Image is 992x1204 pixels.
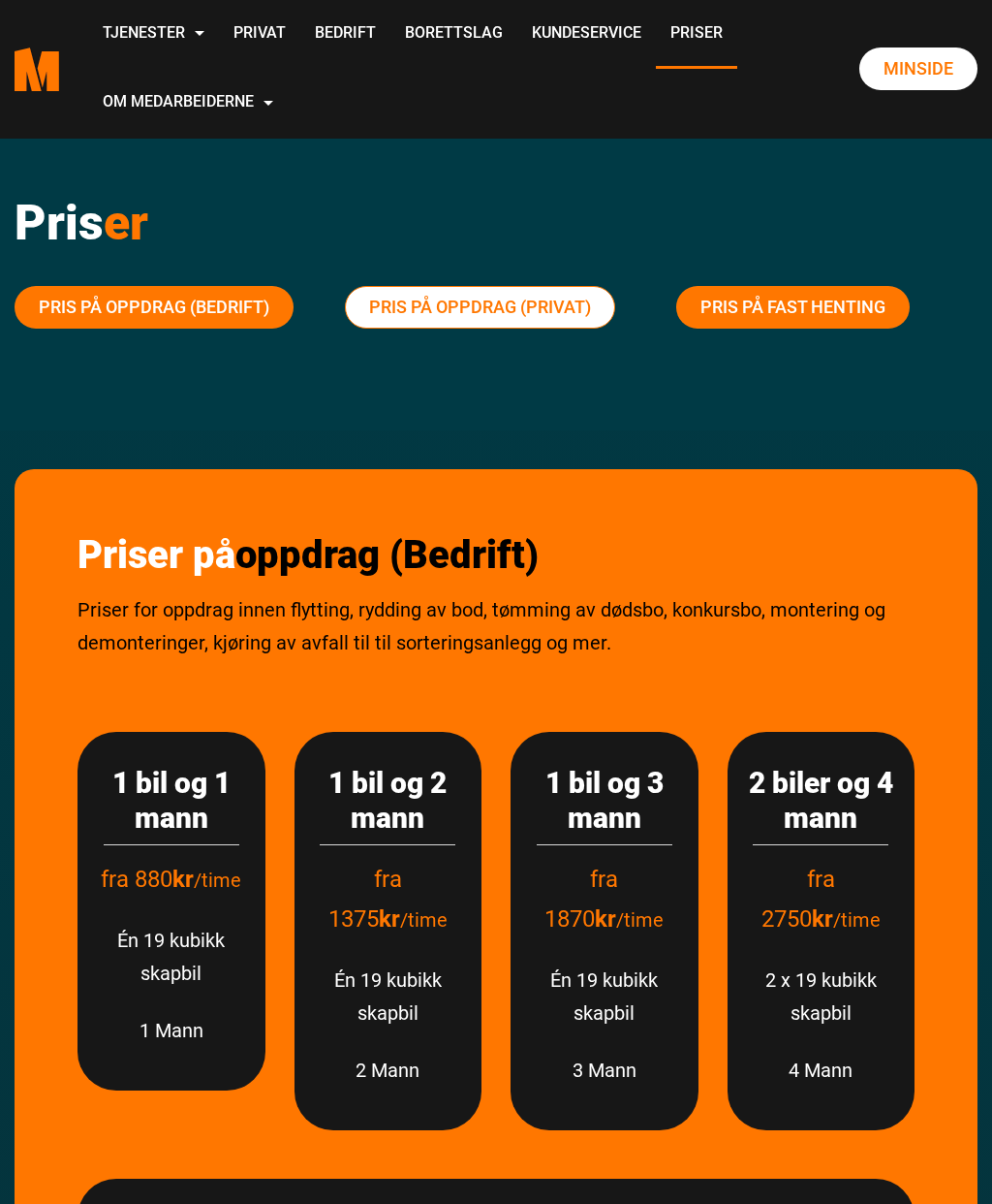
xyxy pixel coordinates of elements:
[77,598,885,654] span: Priser for oppdrag innen flytting, rydding av bod, tømming av dødsbo, konkursbo, montering og dem...
[97,766,246,836] h3: 1 bil og 1 mann
[400,908,448,932] span: /time
[314,766,463,836] h3: 1 bil og 2 mann
[747,964,896,1030] p: 2 x 19 kubikk skapbil
[761,866,835,933] span: fra 2750
[676,286,910,329] a: Pris på fast henting
[328,866,402,933] span: fra 1375
[235,532,539,578] span: oppdrag (Bedrift)
[530,1054,679,1087] p: 3 Mann
[859,48,977,90] a: Minside
[616,908,664,932] span: /time
[15,286,294,329] a: Pris på oppdrag (Bedrift)
[530,964,679,1030] p: Én 19 kubikk skapbil
[194,869,241,892] span: /time
[88,69,288,138] a: Om Medarbeiderne
[379,905,400,933] strong: kr
[747,1054,896,1087] p: 4 Mann
[97,1014,246,1047] p: 1 Mann
[544,866,618,933] span: fra 1870
[101,866,194,893] span: fra 880
[314,964,463,1030] p: Én 19 kubikk skapbil
[345,286,615,329] a: Pris på oppdrag (Privat)
[77,532,914,579] h2: Priser på
[172,866,194,893] strong: kr
[15,194,977,252] h1: Pris
[314,1054,463,1087] p: 2 Mann
[530,766,679,836] h3: 1 bil og 3 mann
[104,195,148,251] span: er
[595,905,616,933] strong: kr
[747,766,896,836] h3: 2 biler og 4 mann
[15,33,59,106] a: Medarbeiderne start page
[97,924,246,990] p: Én 19 kubikk skapbil
[833,908,881,932] span: /time
[812,905,833,933] strong: kr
